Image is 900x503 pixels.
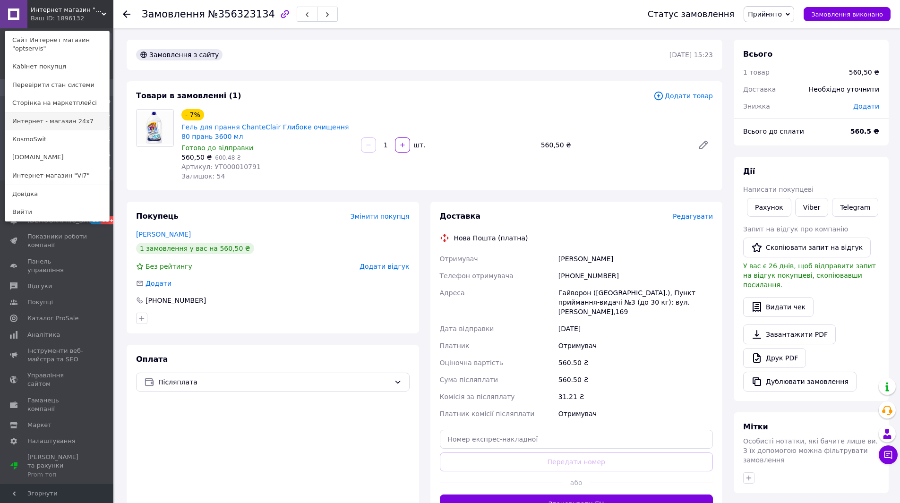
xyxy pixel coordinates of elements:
[804,7,891,21] button: Замовлення виконано
[31,6,102,14] span: Интернет магазин "optservis"
[440,430,713,449] input: Номер експрес-накладної
[411,140,426,150] div: шт.
[181,172,225,180] span: Залишок: 54
[146,280,171,287] span: Додати
[440,289,465,297] span: Адреса
[743,128,804,135] span: Всього до сплати
[743,372,857,392] button: Дублювати замовлення
[5,31,109,58] a: Сайт Интернет магазин "optservis"
[158,377,390,387] span: Післяплата
[743,422,768,431] span: Мітки
[440,410,535,418] span: Платник комісії післяплати
[27,470,87,479] div: Prom топ
[747,198,791,217] button: Рахунок
[557,284,715,320] div: Гайворон ([GEOGRAPHIC_DATA].), Пункт приймання-видачі №3 (до 30 кг): вул. [PERSON_NAME],169
[360,263,409,270] span: Додати відгук
[440,359,503,367] span: Оціночна вартість
[208,9,275,20] span: №356323134
[563,478,590,487] span: або
[5,167,109,185] a: Интернет-магазин "Vi7"
[743,262,876,289] span: У вас є 26 днів, щоб відправити запит на відгук покупцеві, скопіювавши посилання.
[5,130,109,148] a: КosmoSwit
[653,91,713,101] span: Додати товар
[743,85,776,93] span: Доставка
[648,9,735,19] div: Статус замовлення
[136,91,241,100] span: Товари в замовленні (1)
[743,297,814,317] button: Видати чек
[181,144,253,152] span: Готово до відправки
[440,376,498,384] span: Сума післяплати
[795,198,828,217] a: Viber
[27,282,52,290] span: Відгуки
[27,437,76,445] span: Налаштування
[5,76,109,94] a: Перевірити стан системи
[440,212,481,221] span: Доставка
[27,314,78,323] span: Каталог ProSale
[137,111,173,144] img: Гель для прання ChanteClair Глибоке очищення 80 прань 3600 мл
[557,354,715,371] div: 560.50 ₴
[853,102,879,110] span: Додати
[136,230,191,238] a: [PERSON_NAME]
[811,11,883,18] span: Замовлення виконано
[743,225,848,233] span: Запит на відгук про компанію
[136,49,223,60] div: Замовлення з сайту
[27,232,87,249] span: Показники роботи компанії
[743,437,878,464] span: Особисті нотатки, які бачите лише ви. З їх допомогою можна фільтрувати замовлення
[743,102,770,110] span: Знижка
[440,393,515,401] span: Комісія за післяплату
[748,10,782,18] span: Прийнято
[694,136,713,154] a: Редагувати
[557,388,715,405] div: 31.21 ₴
[743,186,814,193] span: Написати покупцеві
[5,58,109,76] a: Кабінет покупця
[879,445,898,464] button: Чат з покупцем
[743,348,806,368] a: Друк PDF
[440,342,470,350] span: Платник
[27,331,60,339] span: Аналітика
[557,337,715,354] div: Отримувач
[146,263,192,270] span: Без рейтингу
[537,138,690,152] div: 560,50 ₴
[181,153,212,161] span: 560,50 ₴
[351,213,410,220] span: Змінити покупця
[440,272,514,280] span: Телефон отримувача
[743,238,871,257] button: Скопіювати запит на відгук
[136,212,179,221] span: Покупець
[452,233,531,243] div: Нова Пошта (платна)
[27,257,87,274] span: Панель управління
[557,250,715,267] div: [PERSON_NAME]
[145,296,207,305] div: [PHONE_NUMBER]
[673,213,713,220] span: Редагувати
[5,185,109,203] a: Довідка
[557,371,715,388] div: 560.50 ₴
[849,68,879,77] div: 560,50 ₴
[743,50,772,59] span: Всього
[27,347,87,364] span: Інструменти веб-майстра та SEO
[123,9,130,19] div: Повернутися назад
[743,324,836,344] a: Завантажити PDF
[743,68,770,76] span: 1 товар
[27,453,87,479] span: [PERSON_NAME] та рахунки
[5,94,109,112] a: Сторінка на маркетплейсі
[5,112,109,130] a: Интернет - магазин 24x7
[743,167,755,176] span: Дії
[440,255,478,263] span: Отримувач
[27,298,53,307] span: Покупці
[5,203,109,221] a: Вийти
[181,109,204,120] div: - 7%
[27,396,87,413] span: Гаманець компанії
[557,320,715,337] div: [DATE]
[557,267,715,284] div: [PHONE_NUMBER]
[215,154,241,161] span: 600,48 ₴
[832,198,878,217] a: Telegram
[27,421,51,429] span: Маркет
[142,9,205,20] span: Замовлення
[181,163,261,171] span: Артикул: УТ000010791
[803,79,885,100] div: Необхідно уточнити
[440,325,494,332] span: Дата відправки
[27,371,87,388] span: Управління сайтом
[181,123,349,140] a: Гель для прання ChanteClair Глибоке очищення 80 прань 3600 мл
[850,128,879,135] b: 560.5 ₴
[557,405,715,422] div: Отримувач
[136,243,254,254] div: 1 замовлення у вас на 560,50 ₴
